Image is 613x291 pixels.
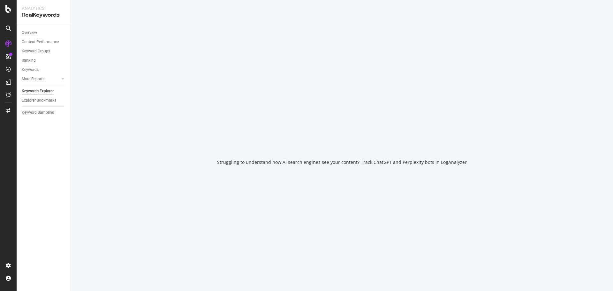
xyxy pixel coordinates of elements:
[22,66,66,73] a: Keywords
[319,126,365,149] div: animation
[22,76,60,82] a: More Reports
[22,76,44,82] div: More Reports
[22,5,65,11] div: Analytics
[22,88,54,95] div: Keywords Explorer
[22,29,37,36] div: Overview
[22,48,66,55] a: Keyword Groups
[22,109,54,116] div: Keyword Sampling
[22,97,66,104] a: Explorer Bookmarks
[22,57,36,64] div: Ranking
[217,159,467,165] div: Struggling to understand how AI search engines see your content? Track ChatGPT and Perplexity bot...
[22,109,66,116] a: Keyword Sampling
[22,39,59,45] div: Content Performance
[22,11,65,19] div: RealKeywords
[22,57,66,64] a: Ranking
[22,88,66,95] a: Keywords Explorer
[22,97,56,104] div: Explorer Bookmarks
[22,39,66,45] a: Content Performance
[22,29,66,36] a: Overview
[22,66,39,73] div: Keywords
[22,48,50,55] div: Keyword Groups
